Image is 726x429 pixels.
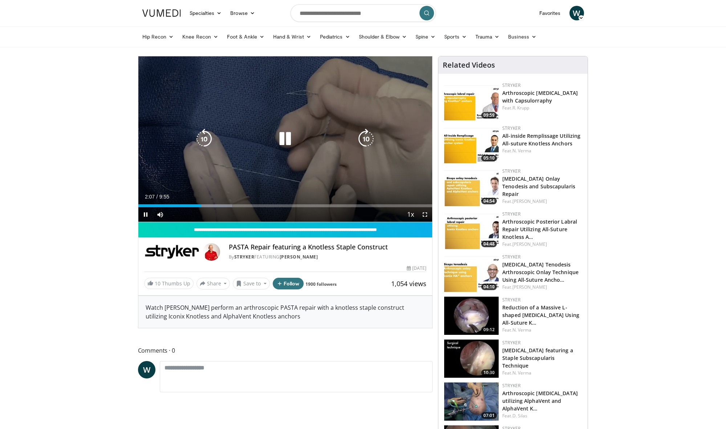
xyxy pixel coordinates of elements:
img: d2f6a426-04ef-449f-8186-4ca5fc42937c.150x105_q85_crop-smart_upscale.jpg [444,211,499,249]
a: Stryker [234,254,255,260]
span: 04:54 [481,198,497,204]
a: [MEDICAL_DATA] Tenodesis Arthroscopic Onlay Technique Using All-Suture Ancho… [502,261,579,283]
a: [PERSON_NAME] [512,198,547,204]
button: Share [196,278,230,289]
a: 04:48 [444,211,499,249]
button: Pause [138,207,153,222]
div: Feat. [502,241,582,248]
a: 10 Thumbs Up [144,278,194,289]
img: f0e53f01-d5db-4f12-81ed-ecc49cba6117.150x105_q85_crop-smart_upscale.jpg [444,168,499,206]
div: Feat. [502,148,582,154]
div: Feat. [502,327,582,333]
button: Playback Rate [403,207,418,222]
a: N. Verma [512,370,532,376]
a: Stryker [502,340,520,346]
a: Knee Recon [178,29,223,44]
a: Hand & Wrist [269,29,316,44]
span: 9:55 [159,194,169,200]
span: Comments 0 [138,346,433,355]
a: 09:12 [444,297,499,335]
span: 09:12 [481,326,497,333]
a: Browse [226,6,259,20]
div: Feat. [502,284,582,290]
input: Search topics, interventions [291,4,436,22]
div: Watch [PERSON_NAME] perform an arthroscopic PASTA repair with a knotless staple construct utilizi... [138,296,433,328]
a: R. Krupp [512,105,530,111]
div: Feat. [502,413,582,419]
img: 0dbaa052-54c8-49be-8279-c70a6c51c0f9.150x105_q85_crop-smart_upscale.jpg [444,125,499,163]
img: Avatar [203,243,220,261]
div: Feat. [502,105,582,111]
span: 07:01 [481,412,497,419]
h4: Related Videos [443,61,495,69]
a: Business [504,29,541,44]
img: 0c4b1697-a226-48cb-bd9f-86dfa1eb168c.150x105_q85_crop-smart_upscale.jpg [444,340,499,378]
span: 05:10 [481,155,497,161]
a: 09:59 [444,82,499,120]
a: Stryker [502,297,520,303]
button: Mute [153,207,167,222]
div: Progress Bar [138,204,433,207]
img: c8a3b2cc-5bd4-4878-862c-e86fdf4d853b.150x105_q85_crop-smart_upscale.jpg [444,82,499,120]
span: 10 [155,280,161,287]
div: Feat. [502,370,582,376]
video-js: Video Player [138,56,433,222]
span: 09:59 [481,112,497,119]
span: 04:10 [481,284,497,290]
div: By FEATURING [229,254,426,260]
a: Stryker [502,168,520,174]
a: Stryker [502,125,520,131]
div: [DATE] [407,265,426,272]
span: 10:30 [481,369,497,376]
a: Arthroscopic [MEDICAL_DATA] with Capsulorraphy [502,89,578,104]
img: VuMedi Logo [142,9,181,17]
a: Stryker [502,82,520,88]
a: Stryker [502,211,520,217]
a: Hip Recon [138,29,178,44]
a: N. Verma [512,148,532,154]
a: W [138,361,155,378]
a: N. Verma [512,327,532,333]
img: Stryker [144,243,200,261]
span: 1,054 views [391,279,426,288]
a: Foot & Ankle [223,29,269,44]
a: Arthroscopic [MEDICAL_DATA] utilizing AlphaVent and AlphaVent K… [502,390,578,412]
a: W [569,6,584,20]
div: Feat. [502,198,582,205]
a: Sports [440,29,471,44]
a: 1900 followers [305,281,337,287]
a: [PERSON_NAME] [512,241,547,247]
h4: PASTA Repair featuring a Knotless Staple Construct [229,243,426,251]
a: [MEDICAL_DATA] featuring a Staple Subscapularis Technique [502,347,573,369]
a: Stryker [502,254,520,260]
a: [MEDICAL_DATA] Onlay Tenodesis and Subscapularis Repair [502,175,575,197]
a: Spine [411,29,440,44]
a: 04:54 [444,168,499,206]
a: Reduction of a Massive L-shaped [MEDICAL_DATA] Using All-Suture K… [502,304,579,326]
a: 04:10 [444,254,499,292]
img: 2ae85b3a-a21a-48e3-8c90-c15988de7509.150x105_q85_crop-smart_upscale.jpg [444,382,499,421]
a: Shoulder & Elbow [354,29,411,44]
img: dd3c9599-9b8f-4523-a967-19256dd67964.150x105_q85_crop-smart_upscale.jpg [444,254,499,292]
span: 2:07 [145,194,155,200]
button: Save to [233,278,270,289]
span: / [157,194,158,200]
span: 04:48 [481,241,497,247]
a: 10:30 [444,340,499,378]
button: Follow [273,278,304,289]
a: 05:10 [444,125,499,163]
img: 16e0862d-dfc8-4e5d-942e-77f3ecacd95c.150x105_q85_crop-smart_upscale.jpg [444,297,499,335]
a: Trauma [471,29,504,44]
a: Pediatrics [316,29,354,44]
a: Arthroscopic Posterior Labral Repair Utilizing All-Suture Knotless A… [502,218,577,240]
button: Fullscreen [418,207,432,222]
a: 07:01 [444,382,499,421]
a: [PERSON_NAME] [512,284,547,290]
a: D. Silas [512,413,528,419]
a: Favorites [535,6,565,20]
a: Specialties [185,6,226,20]
a: [PERSON_NAME] [280,254,318,260]
a: Stryker [502,382,520,389]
